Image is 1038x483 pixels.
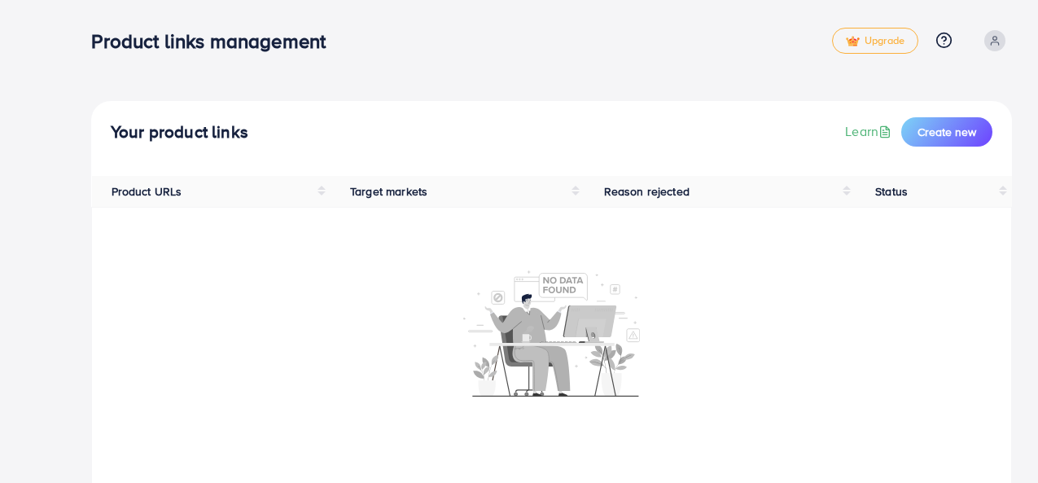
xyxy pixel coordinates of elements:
a: Learn [845,122,895,141]
span: Product URLs [112,183,182,200]
img: No account [463,269,641,397]
button: Create new [901,117,992,147]
span: Reason rejected [604,183,690,200]
h4: Your product links [111,122,248,143]
a: tickUpgrade [832,28,918,54]
h3: Product links management [91,29,339,53]
span: Create new [918,124,976,140]
span: Status [875,183,908,200]
span: Upgrade [846,35,904,47]
span: Target markets [350,183,427,200]
img: tick [846,36,860,47]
